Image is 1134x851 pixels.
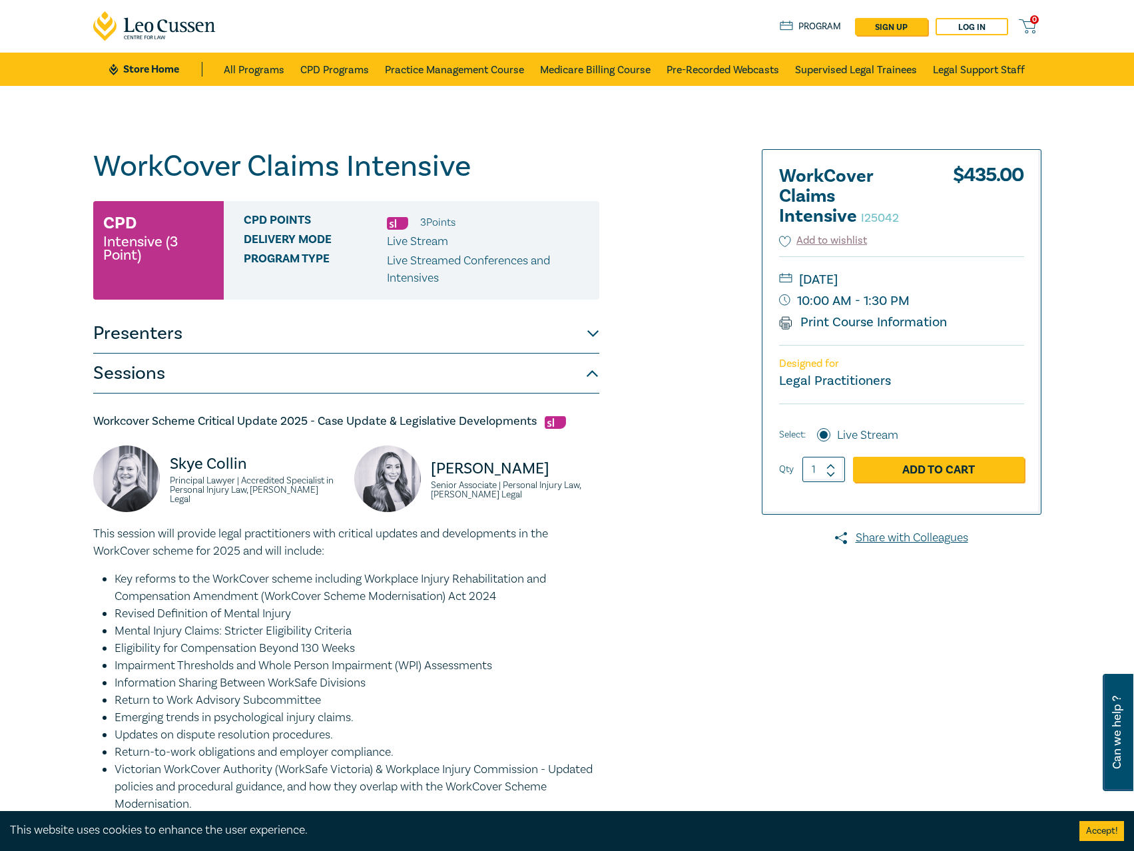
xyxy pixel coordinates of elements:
a: Supervised Legal Trainees [795,53,917,86]
div: $ 435.00 [953,166,1024,233]
img: Skye Collin [93,445,160,512]
li: Victorian WorkCover Authority (WorkSafe Victoria) & Workplace Injury Commission - Updated policie... [115,761,599,813]
small: I25042 [861,210,899,226]
small: Principal Lawyer | Accredited Specialist in Personal Injury Law, [PERSON_NAME] Legal [170,476,338,504]
span: CPD Points [244,214,387,231]
p: Designed for [779,358,1024,370]
input: 1 [802,457,845,482]
span: Select: [779,427,806,442]
li: Return to Work Advisory Subcommittee [115,692,599,709]
a: Legal Support Staff [933,53,1025,86]
a: Share with Colleagues [762,529,1041,547]
small: Senior Associate | Personal Injury Law, [PERSON_NAME] Legal [431,481,599,499]
small: [DATE] [779,269,1024,290]
span: Can we help ? [1111,682,1123,783]
a: Pre-Recorded Webcasts [667,53,779,86]
span: Delivery Mode [244,233,387,250]
button: Presenters [93,314,599,354]
li: Key reforms to the WorkCover scheme including Workplace Injury Rehabilitation and Compensation Am... [115,571,599,605]
h3: CPD [103,211,137,235]
p: Live Streamed Conferences and Intensives [387,252,589,287]
small: Legal Practitioners [779,372,891,390]
a: CPD Programs [300,53,369,86]
li: Revised Definition of Mental Injury [115,605,599,623]
a: Print Course Information [779,314,948,331]
label: Qty [779,462,794,477]
li: Return-to-work obligations and employer compliance. [115,744,599,761]
p: This session will provide legal practitioners with critical updates and developments in the WorkC... [93,525,599,560]
h1: WorkCover Claims Intensive [93,149,599,184]
li: Eligibility for Compensation Beyond 130 Weeks [115,640,599,657]
img: Perin Mustafa [354,445,421,512]
img: Substantive Law [545,416,566,429]
li: Emerging trends in psychological injury claims. [115,709,599,726]
p: Skye Collin [170,453,338,475]
a: Medicare Billing Course [540,53,651,86]
h5: Workcover Scheme Critical Update 2025 - Case Update & Legislative Developments [93,414,599,429]
p: [PERSON_NAME] [431,458,599,479]
span: 0 [1030,15,1039,24]
button: Sessions [93,354,599,394]
span: Program type [244,252,387,287]
a: Program [780,19,842,34]
a: All Programs [224,53,284,86]
a: Practice Management Course [385,53,524,86]
a: Store Home [109,62,202,77]
img: Substantive Law [387,217,408,230]
a: Add to Cart [853,457,1024,482]
li: 3 Point s [420,214,455,231]
li: Mental Injury Claims: Stricter Eligibility Criteria [115,623,599,640]
li: Updates on dispute resolution procedures. [115,726,599,744]
button: Add to wishlist [779,233,868,248]
li: Information Sharing Between WorkSafe Divisions [115,675,599,692]
h2: WorkCover Claims Intensive [779,166,926,226]
label: Live Stream [837,427,898,444]
div: This website uses cookies to enhance the user experience. [10,822,1059,839]
button: Accept cookies [1079,821,1124,841]
small: 10:00 AM - 1:30 PM [779,290,1024,312]
li: Impairment Thresholds and Whole Person Impairment (WPI) Assessments [115,657,599,675]
small: Intensive (3 Point) [103,235,214,262]
a: Log in [936,18,1008,35]
span: Live Stream [387,234,448,249]
a: sign up [855,18,928,35]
